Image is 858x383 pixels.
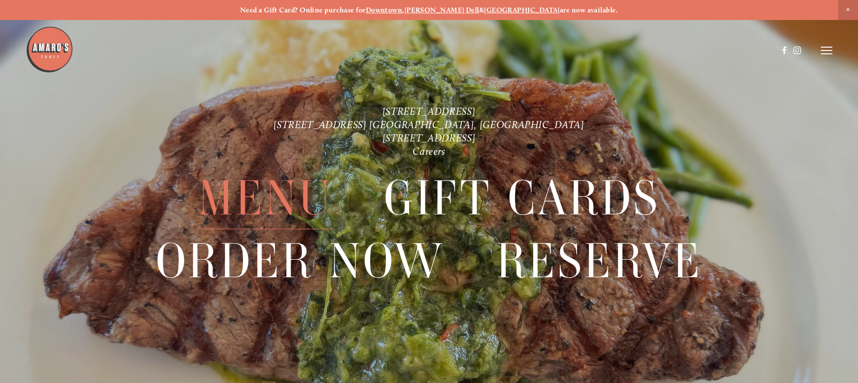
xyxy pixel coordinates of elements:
a: Menu [198,167,333,229]
a: [GEOGRAPHIC_DATA] [484,6,560,14]
a: Gift Cards [384,167,660,229]
a: [STREET_ADDRESS] [GEOGRAPHIC_DATA], [GEOGRAPHIC_DATA] [273,119,584,131]
a: [STREET_ADDRESS] [383,132,475,144]
strong: are now available. [560,6,618,14]
a: [PERSON_NAME] Dell [404,6,479,14]
a: Downtown [366,6,403,14]
a: Order Now [156,230,445,292]
img: Amaro's Table [26,26,73,73]
strong: & [479,6,484,14]
strong: Need a Gift Card? Online purchase for [240,6,366,14]
a: Reserve [496,230,702,292]
a: Careers [413,145,445,157]
a: [STREET_ADDRESS] [383,105,475,117]
strong: , [402,6,404,14]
